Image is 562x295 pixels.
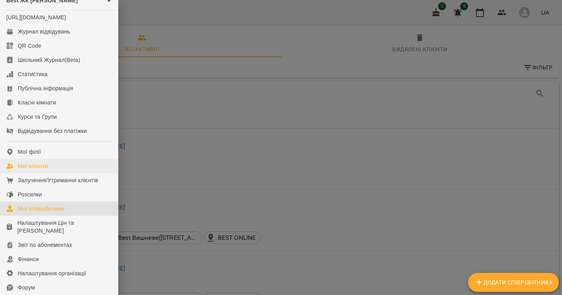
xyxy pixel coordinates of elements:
[474,278,553,287] span: Додати співробітника
[18,269,86,277] div: Налаштування організації
[18,70,48,78] div: Статистика
[18,127,87,135] div: Відвідування без платіжки
[18,205,65,213] div: Мої співробітники
[18,84,73,92] div: Публічна інформація
[6,14,66,21] a: [URL][DOMAIN_NAME]
[18,99,56,106] div: Класні кімнати
[18,148,41,156] div: Мої філії
[18,190,42,198] div: Розсилки
[18,113,57,121] div: Курси та Групи
[17,219,112,235] div: Налаштування Цін та [PERSON_NAME]
[18,42,41,50] div: QR Code
[18,28,70,35] div: Журнал відвідувань
[18,176,98,184] div: Залучення/Утримання клієнтів
[18,56,80,64] div: Шкільний Журнал(Beta)
[18,162,48,170] div: Мої клієнти
[468,273,559,292] button: Додати співробітника
[18,255,39,263] div: Фінанси
[18,284,35,291] div: Форум
[18,241,72,249] div: Звіт по абонементах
